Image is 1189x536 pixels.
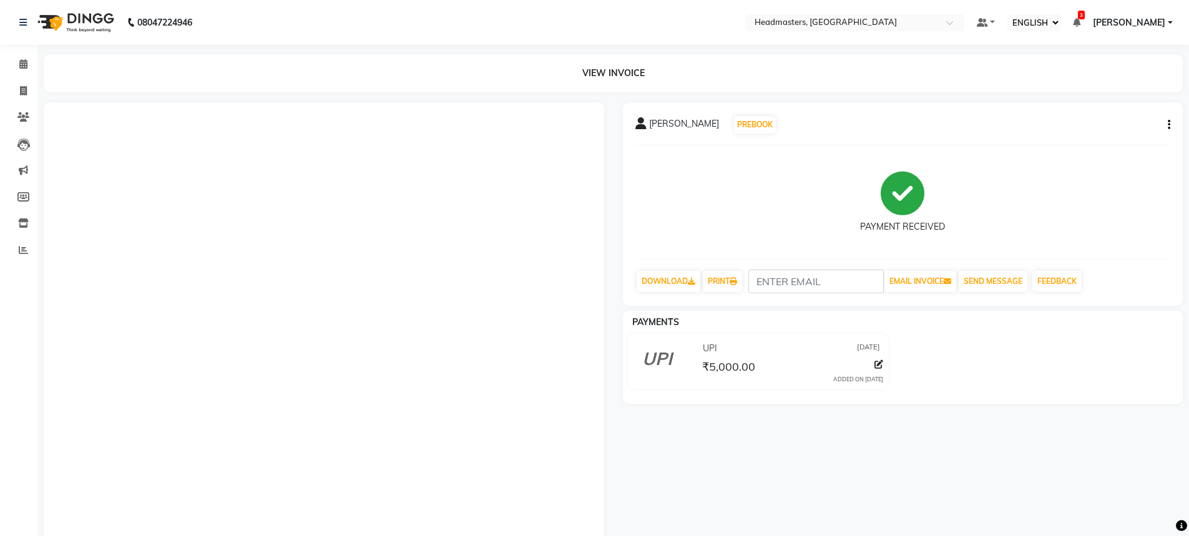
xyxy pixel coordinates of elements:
a: FEEDBACK [1032,271,1082,292]
span: ₹5,000.00 [702,359,755,377]
span: UPI [703,342,717,355]
button: EMAIL INVOICE [884,271,956,292]
input: ENTER EMAIL [748,270,884,293]
span: [PERSON_NAME] [1093,16,1165,29]
a: 3 [1073,17,1080,28]
div: ADDED ON [DATE] [833,375,883,384]
button: SEND MESSAGE [959,271,1027,292]
div: VIEW INVOICE [44,54,1183,92]
b: 08047224946 [137,5,192,40]
button: PREBOOK [734,116,776,134]
a: PRINT [703,271,742,292]
span: [PERSON_NAME] [649,117,719,135]
span: [DATE] [857,342,880,355]
div: PAYMENT RECEIVED [860,220,945,233]
a: DOWNLOAD [637,271,700,292]
img: logo [32,5,117,40]
span: 3 [1078,11,1085,19]
span: PAYMENTS [632,316,679,328]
